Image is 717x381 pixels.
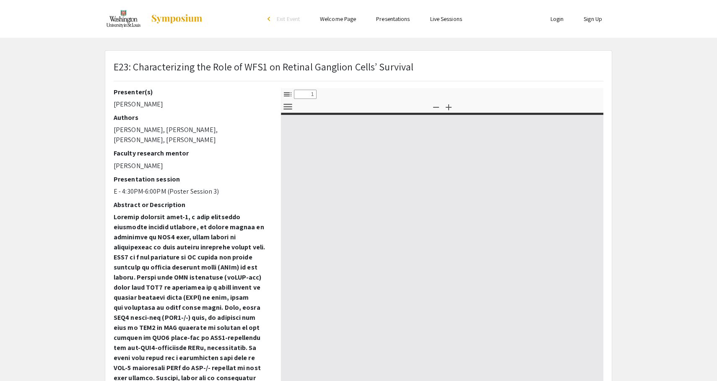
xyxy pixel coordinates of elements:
p: [PERSON_NAME] [114,99,268,109]
button: Tools [281,101,295,113]
h2: Presenter(s) [114,88,268,96]
img: Spring 2023 Undergraduate Research Symposium [105,8,142,29]
a: Live Sessions [430,15,462,23]
p: [PERSON_NAME] [114,161,268,171]
a: Spring 2023 Undergraduate Research Symposium [105,8,203,29]
a: Presentations [376,15,410,23]
img: Symposium by ForagerOne [151,14,203,24]
h2: Presentation session [114,175,268,183]
div: arrow_back_ios [268,16,273,21]
button: Zoom In [442,101,456,113]
p: [PERSON_NAME], [PERSON_NAME], [PERSON_NAME], [PERSON_NAME] [114,125,268,145]
p: E23: Characterizing the Role of WFS1 on Retinal Ganglion Cells’ Survival [114,59,413,74]
input: Page [294,90,317,99]
p: E - 4:30PM-6:00PM (Poster Session 3) [114,187,268,197]
h2: Authors [114,114,268,122]
button: Zoom Out [429,101,443,113]
button: Toggle Sidebar [281,88,295,100]
h2: Faculty research mentor [114,149,268,157]
a: Login [551,15,564,23]
h2: Abstract or Description [114,201,268,209]
a: Sign Up [584,15,602,23]
span: Exit Event [277,15,300,23]
a: Welcome Page [320,15,356,23]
